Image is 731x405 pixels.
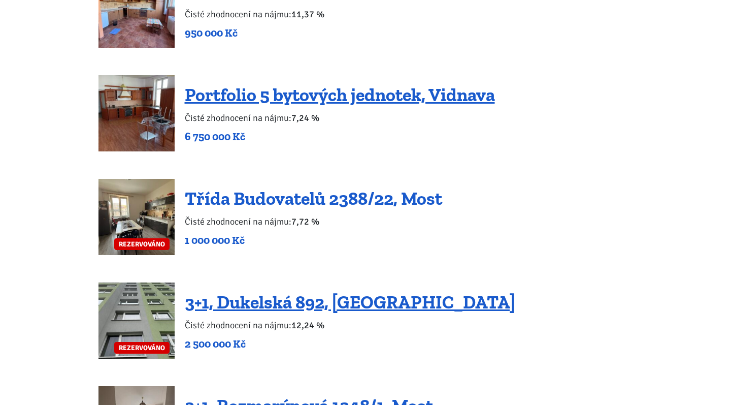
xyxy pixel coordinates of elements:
p: Čisté zhodnocení na nájmu: [185,111,495,125]
a: REZERVOVÁNO [98,283,175,359]
span: REZERVOVÁNO [114,342,170,354]
a: REZERVOVÁNO [98,179,175,255]
a: 3+1, Dukelská 892, [GEOGRAPHIC_DATA] [185,291,515,313]
b: 7,72 % [291,216,319,227]
a: Třída Budovatelů 2388/22, Most [185,188,442,209]
p: Čisté zhodnocení na nájmu: [185,318,515,332]
b: 12,24 % [291,320,324,331]
p: 2 500 000 Kč [185,337,515,351]
b: 11,37 % [291,9,324,20]
p: Čisté zhodnocení na nájmu: [185,7,449,21]
span: REZERVOVÁNO [114,238,170,250]
p: 6 750 000 Kč [185,130,495,144]
p: 950 000 Kč [185,26,449,40]
p: Čisté zhodnocení na nájmu: [185,214,442,229]
a: Portfolio 5 bytových jednotek, Vidnava [185,84,495,106]
b: 7,24 % [291,112,319,123]
p: 1 000 000 Kč [185,233,442,247]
